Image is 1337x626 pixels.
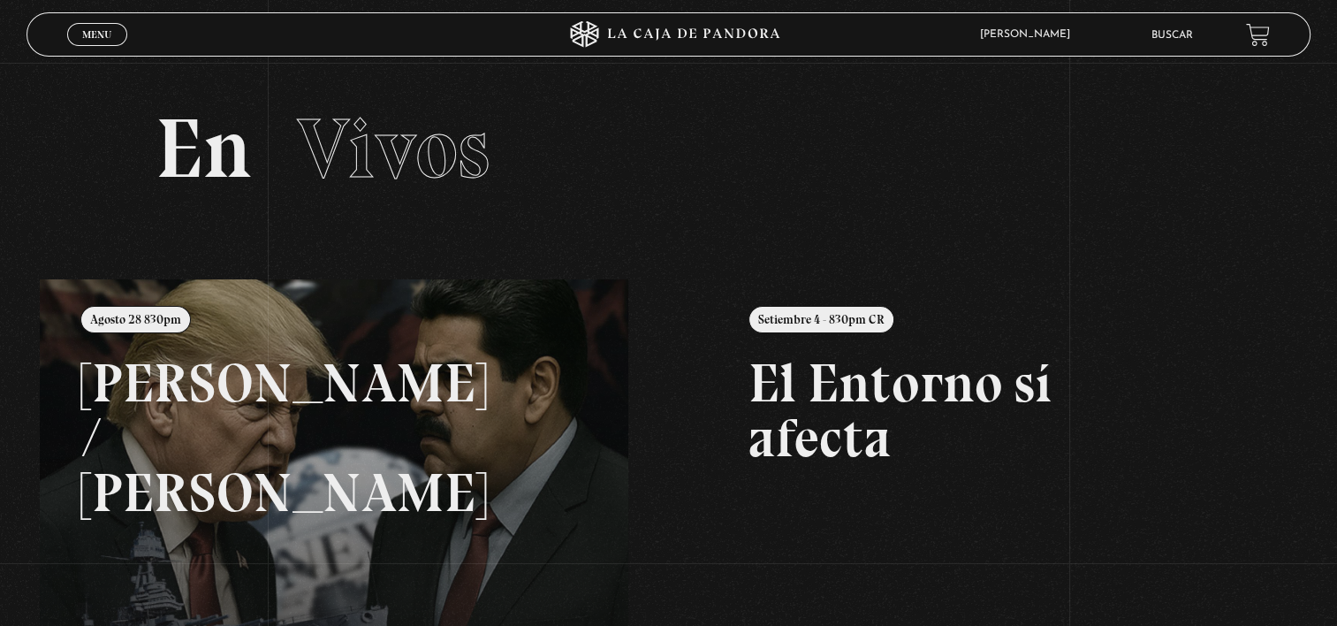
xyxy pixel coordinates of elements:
h2: En [156,107,1182,191]
span: Menu [82,29,111,40]
a: View your shopping cart [1246,23,1270,47]
span: Cerrar [76,44,118,57]
span: Vivos [297,98,490,199]
span: [PERSON_NAME] [971,29,1088,40]
a: Buscar [1151,30,1193,41]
